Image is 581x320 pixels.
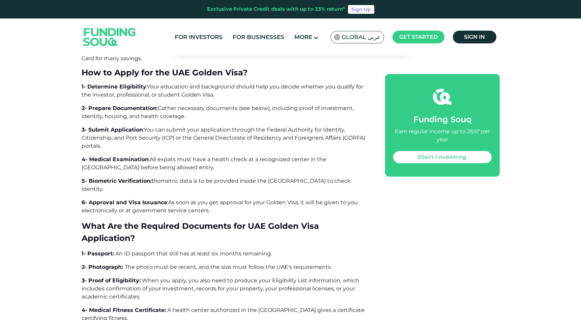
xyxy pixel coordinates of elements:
[82,156,149,163] span: 4- Medical Examination
[157,105,158,111] span: :
[77,20,143,54] img: Logo
[399,34,438,40] span: Get started
[115,250,272,257] span: An ID passport that still has at least six months remaining.
[453,31,496,43] a: Sign in
[149,156,150,163] span: :
[82,277,359,300] span: When you apply, you also need to produce your Eligibility List information, which includes confir...
[82,277,141,284] span: 3- Proof of Eligibility:
[82,105,157,111] span: 2- Prepare Documentation
[82,264,123,270] span: 2- Photograph:
[82,199,358,214] span: As soon as you get approval for your Golden Visa, it will be given to you electronically or at go...
[433,87,452,106] img: fsicon
[143,127,144,133] span: :
[231,32,286,43] a: For Businesses
[82,127,143,133] span: 3- Submit Application
[348,5,374,14] a: Sign Up
[413,114,471,124] span: Funding Souq
[82,178,152,184] span: 5- Biometric Verification:
[82,83,146,90] span: 1- Determine Eligibility
[82,250,114,257] span: 1- Passport:
[167,199,168,206] span: :
[393,128,492,144] div: Earn regular income up to 26%* per year
[82,199,167,206] span: 6- Approval and Visa Issuance
[146,83,147,90] span: :
[82,127,365,149] span: You can submit your application through the Federal Authority for Identity, Citizenship, and Port...
[173,32,224,43] a: For Investors
[207,5,345,13] div: Exclusive Private Credit deals with up to 23% return*
[125,264,332,270] span: The photo must be recent, and the size must follow the UAE's requirements.
[82,105,354,119] span: Gather necessary documents (see below), including proof of investment, identity, housing, and hea...
[82,156,326,171] span: All expats must have a health check at a recognized center in the [GEOGRAPHIC_DATA] before being ...
[82,178,351,192] span: Biometric data is to be provided inside the [GEOGRAPHIC_DATA] to check identity.
[82,221,319,243] span: What Are the Required Documents for UAE Golden Visa Application?
[334,34,340,40] img: SA Flag
[342,33,380,41] span: Global عربي
[82,307,166,313] span: 4- Medical Fitness Certificate:
[294,34,312,40] span: More
[464,34,485,40] span: Sign in
[393,151,492,163] a: Start investing
[82,68,248,77] span: How to Apply for the UAE Golden Visa?
[82,83,363,98] span: Your education and background should help you decide whether you qualify for the investor, profes...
